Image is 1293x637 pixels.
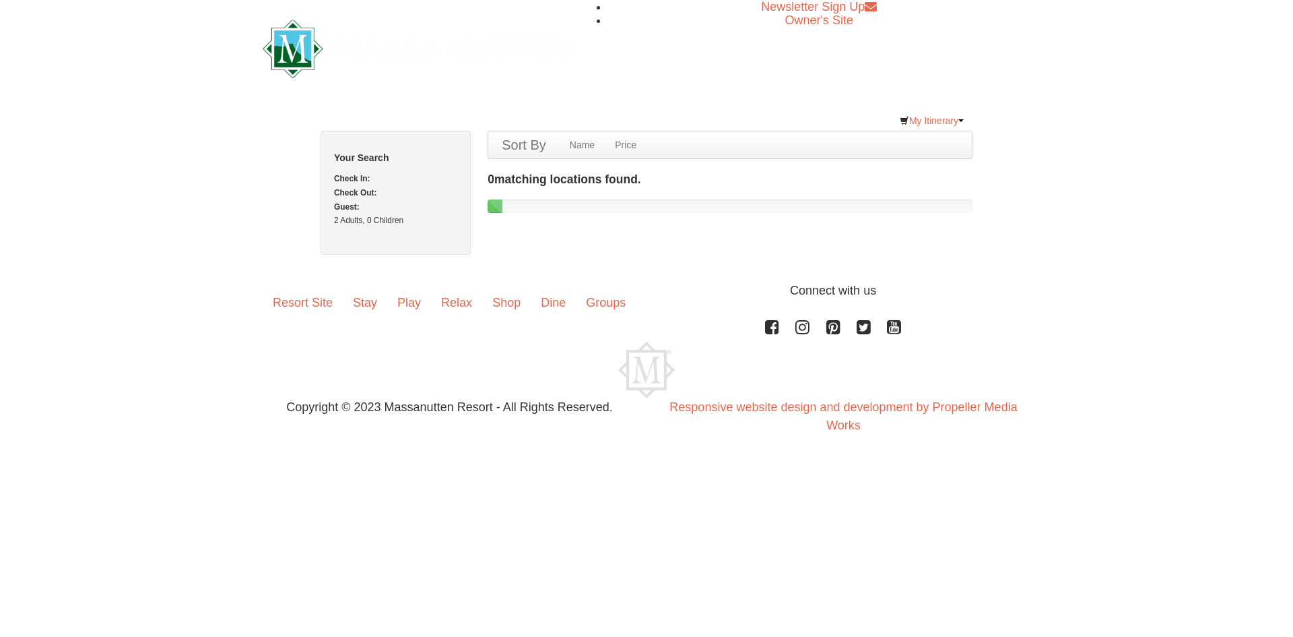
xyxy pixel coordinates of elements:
[576,282,636,324] a: Groups
[488,173,972,186] h4: matching locations found.
[891,111,972,131] a: My Itinerary
[263,282,343,324] a: Resort Site
[560,131,605,158] a: Name
[488,131,560,158] a: Sort By
[488,173,494,186] span: 0
[334,214,457,227] div: 2 Adults, 0 Children
[334,151,457,164] h5: Your Search
[334,188,376,198] strong: Check Out:
[343,282,387,324] a: Stay
[253,398,646,417] p: Copyright © 2023 Massanutten Resort - All Rights Reserved.
[263,20,571,78] img: Massanutten Resort Logo
[387,282,431,324] a: Play
[263,31,571,63] a: Massanutten Resort
[669,400,1017,432] a: Responsive website design and development by Propeller Media Works
[431,282,482,324] a: Relax
[334,202,360,212] strong: Guest:
[605,131,646,158] a: Price
[618,342,675,398] img: Massanutten Resort Logo
[334,174,370,183] strong: Check In:
[263,282,1030,300] p: Connect with us
[785,13,853,27] a: Owner's Site
[531,282,576,324] a: Dine
[482,282,531,324] a: Shop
